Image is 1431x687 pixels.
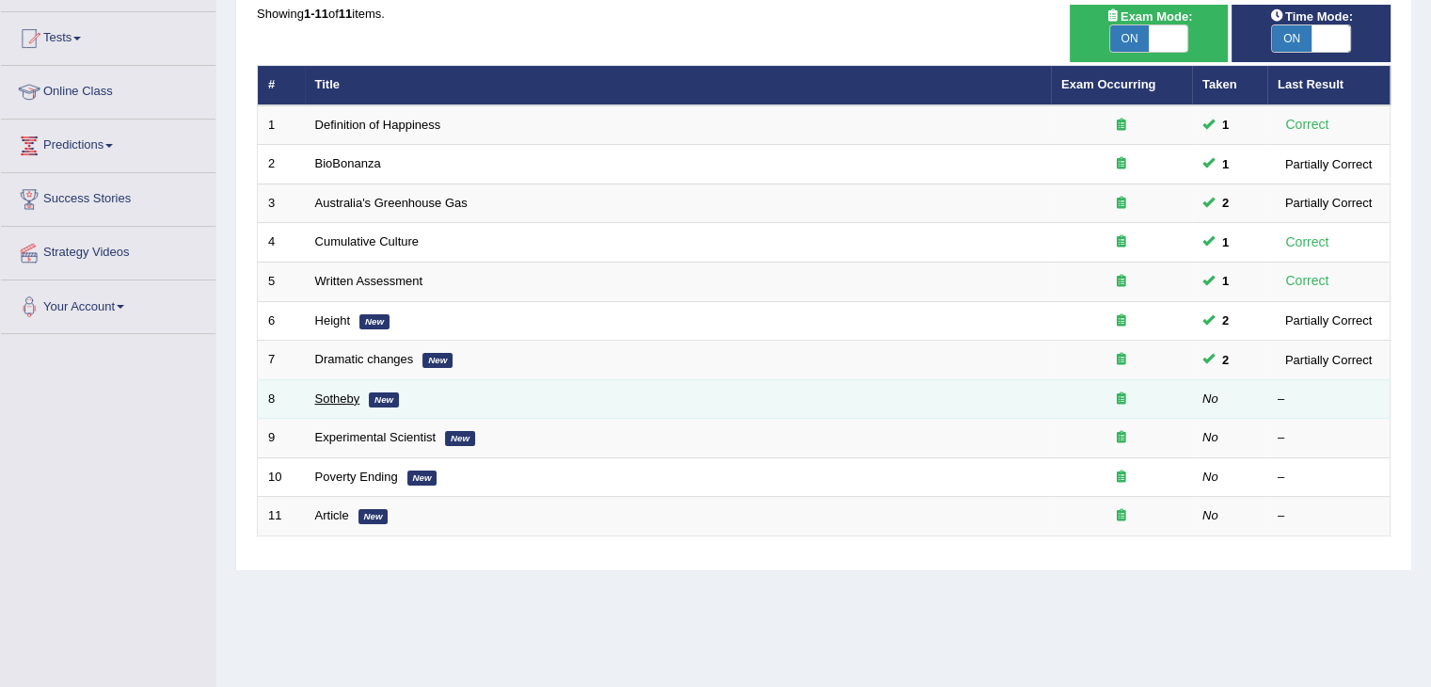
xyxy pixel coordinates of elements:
td: 6 [258,301,305,341]
a: Success Stories [1,173,215,220]
div: – [1278,391,1379,408]
span: You can still take this question [1215,271,1236,291]
th: Taken [1192,66,1267,105]
em: New [407,471,437,486]
span: Exam Mode: [1098,7,1200,26]
div: Partially Correct [1278,350,1379,370]
a: Strategy Videos [1,227,215,274]
span: You can still take this question [1215,311,1236,330]
span: ON [1110,25,1150,52]
span: You can still take this question [1215,350,1236,370]
a: Article [315,508,349,522]
span: You can still take this question [1215,115,1236,135]
td: 5 [258,263,305,302]
td: 3 [258,184,305,223]
td: 11 [258,497,305,536]
a: Tests [1,12,215,59]
span: ON [1272,25,1312,52]
td: 8 [258,379,305,419]
div: Partially Correct [1278,193,1379,213]
div: Partially Correct [1278,154,1379,174]
td: 7 [258,341,305,380]
div: – [1278,469,1379,487]
a: Written Assessment [315,274,423,288]
em: No [1202,508,1218,522]
em: New [358,509,389,524]
a: Poverty Ending [315,470,398,484]
td: 2 [258,145,305,184]
div: Exam occurring question [1061,312,1182,330]
td: 10 [258,457,305,497]
div: Exam occurring question [1061,233,1182,251]
a: Definition of Happiness [315,118,441,132]
em: New [369,392,399,407]
td: 1 [258,105,305,145]
div: Correct [1278,232,1337,253]
div: Correct [1278,114,1337,136]
div: Exam occurring question [1061,391,1182,408]
em: No [1202,470,1218,484]
div: Exam occurring question [1061,351,1182,369]
th: Title [305,66,1051,105]
a: Online Class [1,66,215,113]
div: Exam occurring question [1061,273,1182,291]
td: 4 [258,223,305,263]
em: No [1202,391,1218,406]
em: No [1202,430,1218,444]
div: – [1278,507,1379,525]
div: Exam occurring question [1061,155,1182,173]
span: You can still take this question [1215,154,1236,174]
div: Exam occurring question [1061,507,1182,525]
div: Exam occurring question [1061,469,1182,487]
a: Australia's Greenhouse Gas [315,196,468,210]
em: New [445,431,475,446]
em: New [359,314,390,329]
div: Partially Correct [1278,311,1379,330]
a: BioBonanza [315,156,381,170]
a: Experimental Scientist [315,430,437,444]
a: Your Account [1,280,215,328]
th: # [258,66,305,105]
b: 11 [339,7,352,21]
span: Time Mode: [1263,7,1360,26]
span: You can still take this question [1215,193,1236,213]
td: 9 [258,419,305,458]
div: Exam occurring question [1061,195,1182,213]
a: Cumulative Culture [315,234,420,248]
div: Exam occurring question [1061,429,1182,447]
th: Last Result [1267,66,1391,105]
a: Exam Occurring [1061,77,1155,91]
div: – [1278,429,1379,447]
em: New [422,353,453,368]
b: 1-11 [304,7,328,21]
div: Showing of items. [257,5,1391,23]
span: You can still take this question [1215,232,1236,252]
a: Dramatic changes [315,352,414,366]
a: Predictions [1,120,215,167]
a: Sotheby [315,391,360,406]
div: Correct [1278,270,1337,292]
div: Exam occurring question [1061,117,1182,135]
a: Height [315,313,351,328]
div: Show exams occurring in exams [1070,5,1229,62]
